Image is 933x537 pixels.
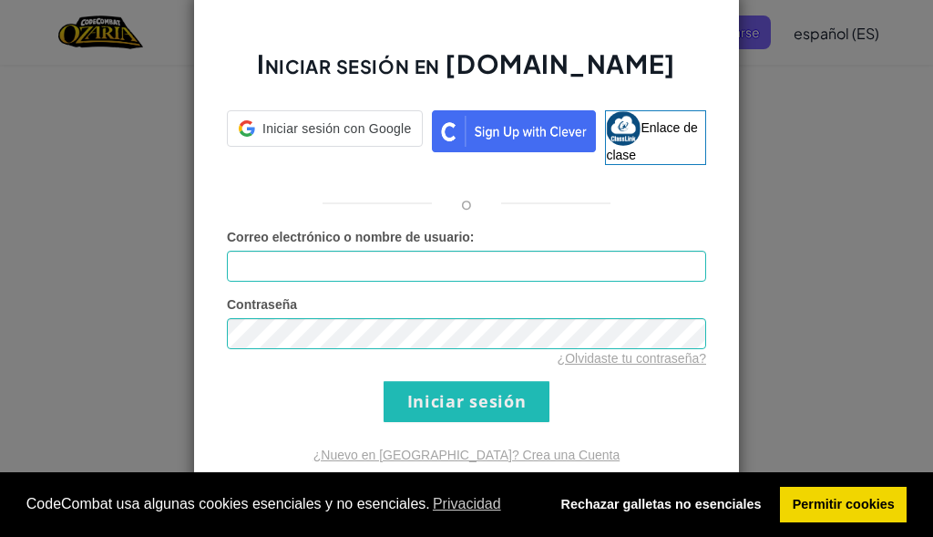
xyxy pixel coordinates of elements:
font: Correo electrónico o nombre de usuario [227,230,470,244]
a: denegar cookies [549,487,774,523]
div: Iniciar sesión con Google [227,110,423,147]
font: CodeCombat usa algunas cookies esenciales y no esenciales. [26,496,430,511]
input: Iniciar sesión [384,381,549,422]
font: Contraseña [227,297,297,312]
font: Iniciar sesión en [DOMAIN_NAME] [257,47,675,79]
font: Iniciar sesión con Google [262,121,411,136]
font: Enlace de clase [606,119,697,161]
font: o [461,192,472,213]
font: Privacidad [433,496,501,511]
img: clever_sso_button@2x.png [432,110,596,152]
a: Iniciar sesión con Google [227,110,423,165]
a: ¿Nuevo en [GEOGRAPHIC_DATA]? Crea una Cuenta [313,448,620,462]
a: ¿Olvidaste tu contraseña? [558,351,706,366]
a: permitir cookies [780,487,907,523]
a: Obtenga más información sobre las cookies [430,491,504,518]
font: Rechazar galletas no esenciales [561,497,762,511]
font: Permitir cookies [793,497,895,511]
img: classlink-logo-small.png [606,111,641,146]
font: : [470,230,475,244]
